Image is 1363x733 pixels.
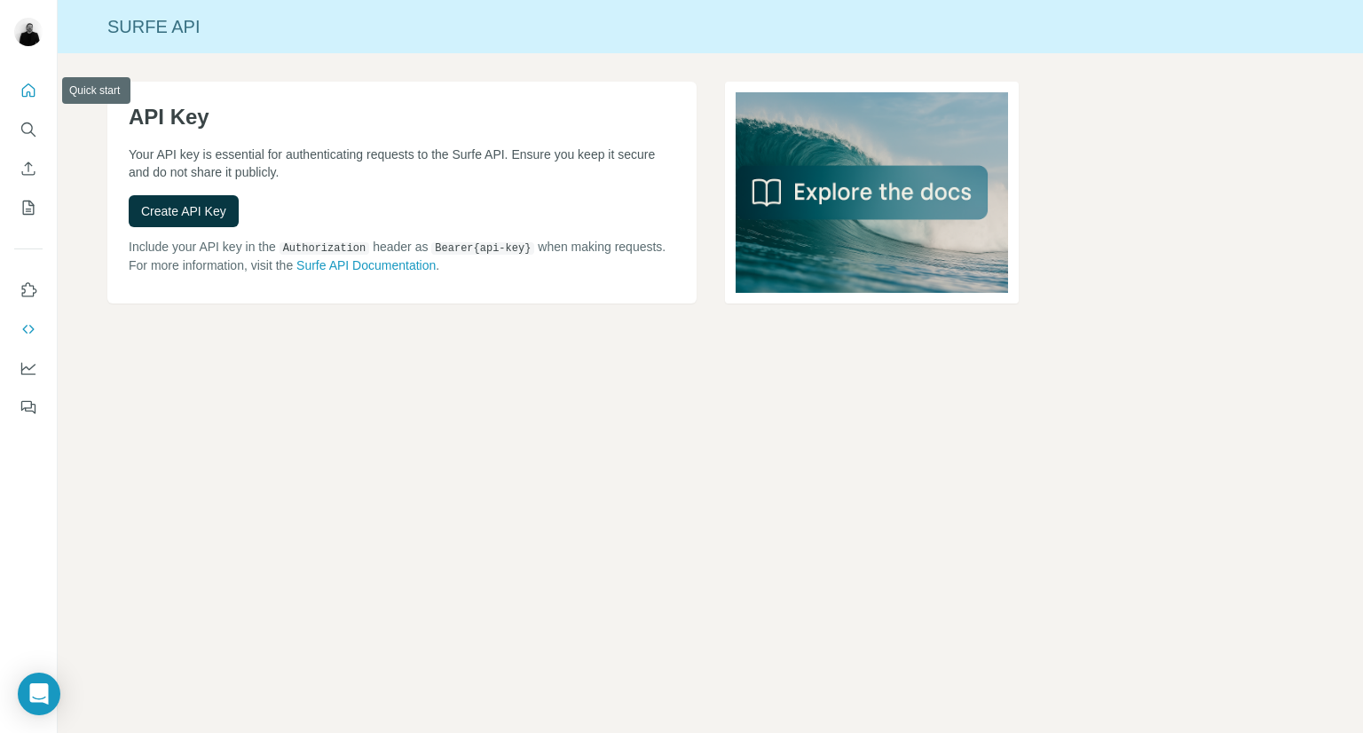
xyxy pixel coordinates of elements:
div: Surfe API [58,14,1363,39]
span: Create API Key [141,202,226,220]
p: Include your API key in the header as when making requests. For more information, visit the . [129,238,675,274]
button: Search [14,114,43,146]
img: Avatar [14,18,43,46]
button: Use Surfe on LinkedIn [14,274,43,306]
a: Surfe API Documentation [296,258,436,272]
button: Create API Key [129,195,239,227]
div: Open Intercom Messenger [18,673,60,715]
button: Enrich CSV [14,153,43,185]
button: Quick start [14,75,43,106]
p: Your API key is essential for authenticating requests to the Surfe API. Ensure you keep it secure... [129,146,675,181]
button: My lists [14,192,43,224]
button: Dashboard [14,352,43,384]
code: Authorization [280,242,370,255]
button: Use Surfe API [14,313,43,345]
h1: API Key [129,103,675,131]
code: Bearer {api-key} [431,242,534,255]
button: Feedback [14,391,43,423]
